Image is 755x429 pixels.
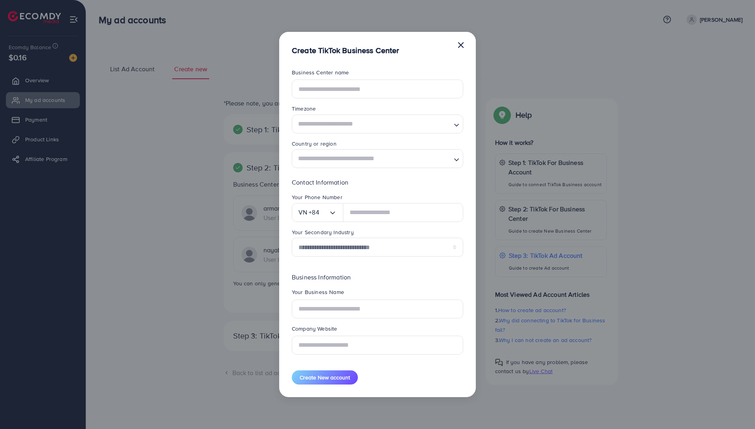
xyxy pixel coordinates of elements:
div: Search for option [292,115,463,133]
iframe: Chat [722,394,749,423]
button: Close [457,37,465,52]
div: Search for option [292,203,343,222]
p: Contact Information [292,178,463,187]
input: Search for option [319,206,329,219]
label: Your Phone Number [292,193,343,201]
legend: Business Center name [292,68,463,80]
input: Search for option [295,116,451,131]
span: VN [298,207,307,218]
button: Create New account [292,370,358,385]
div: Search for option [292,149,463,168]
legend: Your Business Name [292,288,463,299]
label: Timezone [292,105,316,113]
legend: Company Website [292,325,463,336]
input: Search for option [295,152,451,166]
h5: Create TikTok Business Center [292,44,400,56]
span: +84 [309,207,319,218]
label: Your Secondary Industry [292,228,354,236]
label: Country or region [292,140,337,148]
span: Create New account [300,374,350,381]
p: Business Information [292,272,463,282]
